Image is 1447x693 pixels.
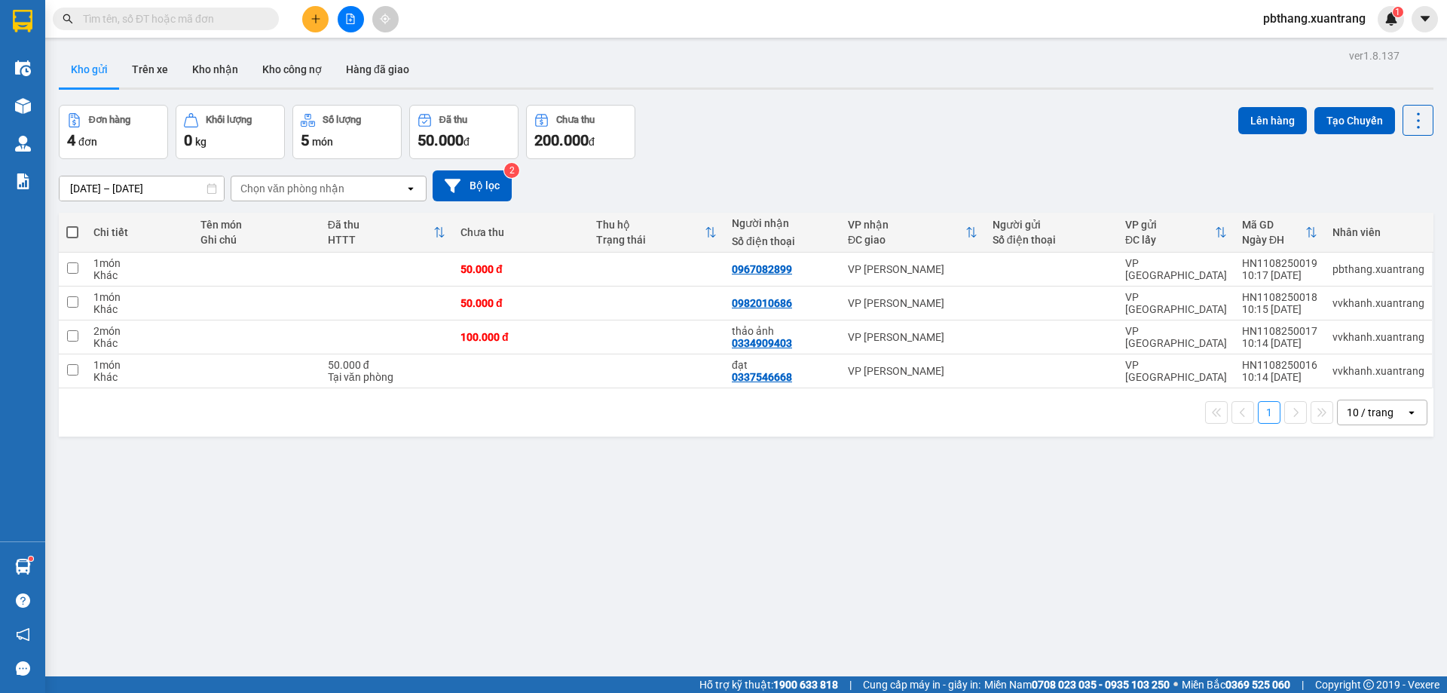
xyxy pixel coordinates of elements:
[338,6,364,32] button: file-add
[15,173,31,189] img: solution-icon
[460,263,581,275] div: 50.000 đ
[200,219,312,231] div: Tên món
[1242,219,1305,231] div: Mã GD
[1234,213,1325,253] th: Toggle SortBy
[849,676,852,693] span: |
[596,234,705,246] div: Trạng thái
[1125,291,1227,315] div: VP [GEOGRAPHIC_DATA]
[1395,7,1400,17] span: 1
[984,676,1170,693] span: Miền Nam
[60,176,224,201] input: Select a date range.
[1242,371,1317,383] div: 10:14 [DATE]
[1173,682,1178,688] span: ⚪️
[460,297,581,309] div: 50.000 đ
[93,303,185,315] div: Khác
[699,676,838,693] span: Hỗ trợ kỹ thuật:
[1242,269,1317,281] div: 10:17 [DATE]
[29,557,33,561] sup: 1
[195,136,206,148] span: kg
[240,181,344,196] div: Chọn văn phòng nhận
[1242,325,1317,337] div: HN1108250017
[596,219,705,231] div: Thu hộ
[1332,226,1424,238] div: Nhân viên
[418,131,463,149] span: 50.000
[93,337,185,349] div: Khác
[840,213,985,253] th: Toggle SortBy
[848,365,977,377] div: VP [PERSON_NAME]
[184,131,192,149] span: 0
[1242,257,1317,269] div: HN1108250019
[1032,679,1170,691] strong: 0708 023 035 - 0935 103 250
[773,679,838,691] strong: 1900 633 818
[89,115,130,125] div: Đơn hàng
[93,359,185,371] div: 1 món
[1118,213,1234,253] th: Toggle SortBy
[1242,234,1305,246] div: Ngày ĐH
[1412,6,1438,32] button: caret-down
[433,170,512,201] button: Bộ lọc
[1125,325,1227,349] div: VP [GEOGRAPHIC_DATA]
[206,115,252,125] div: Khối lượng
[732,325,833,337] div: thảo ảnh
[83,11,261,27] input: Tìm tên, số ĐT hoặc mã đơn
[311,14,321,24] span: plus
[848,234,965,246] div: ĐC giao
[93,269,185,281] div: Khác
[848,331,977,343] div: VP [PERSON_NAME]
[1242,359,1317,371] div: HN1108250016
[59,105,168,159] button: Đơn hàng4đơn
[589,213,724,253] th: Toggle SortBy
[732,337,792,349] div: 0334909403
[93,325,185,337] div: 2 món
[302,6,329,32] button: plus
[372,6,399,32] button: aim
[292,105,402,159] button: Số lượng5món
[1314,107,1395,134] button: Tạo Chuyến
[16,661,30,676] span: message
[1125,359,1227,383] div: VP [GEOGRAPHIC_DATA]
[863,676,980,693] span: Cung cấp máy in - giấy in:
[200,234,312,246] div: Ghi chú
[732,235,833,247] div: Số điện thoại
[328,371,445,383] div: Tại văn phòng
[848,263,977,275] div: VP [PERSON_NAME]
[1258,401,1280,424] button: 1
[504,163,519,178] sup: 2
[13,10,32,32] img: logo-vxr
[732,297,792,309] div: 0982010686
[526,105,635,159] button: Chưa thu200.000đ
[380,14,390,24] span: aim
[848,219,965,231] div: VP nhận
[732,359,833,371] div: đạt
[328,359,445,371] div: 50.000 đ
[1242,303,1317,315] div: 10:15 [DATE]
[1393,7,1403,17] sup: 1
[93,291,185,303] div: 1 món
[1125,257,1227,281] div: VP [GEOGRAPHIC_DATA]
[1349,48,1400,64] div: ver 1.8.137
[328,219,433,231] div: Đã thu
[67,131,75,149] span: 4
[1182,676,1290,693] span: Miền Bắc
[323,115,361,125] div: Số lượng
[460,331,581,343] div: 100.000 đ
[78,136,97,148] span: đơn
[15,98,31,114] img: warehouse-icon
[93,371,185,383] div: Khác
[345,14,356,24] span: file-add
[1418,12,1432,26] span: caret-down
[16,627,30,642] span: notification
[312,136,333,148] span: món
[732,371,792,383] div: 0337546668
[1406,406,1418,419] svg: open
[120,51,180,87] button: Trên xe
[1332,297,1424,309] div: vvkhanh.xuantrang
[993,234,1110,246] div: Số điện thoại
[405,182,417,195] svg: open
[1384,12,1398,26] img: icon-new-feature
[59,51,120,87] button: Kho gửi
[439,115,467,125] div: Đã thu
[93,257,185,269] div: 1 món
[1332,331,1424,343] div: vvkhanh.xuantrang
[334,51,421,87] button: Hàng đã giao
